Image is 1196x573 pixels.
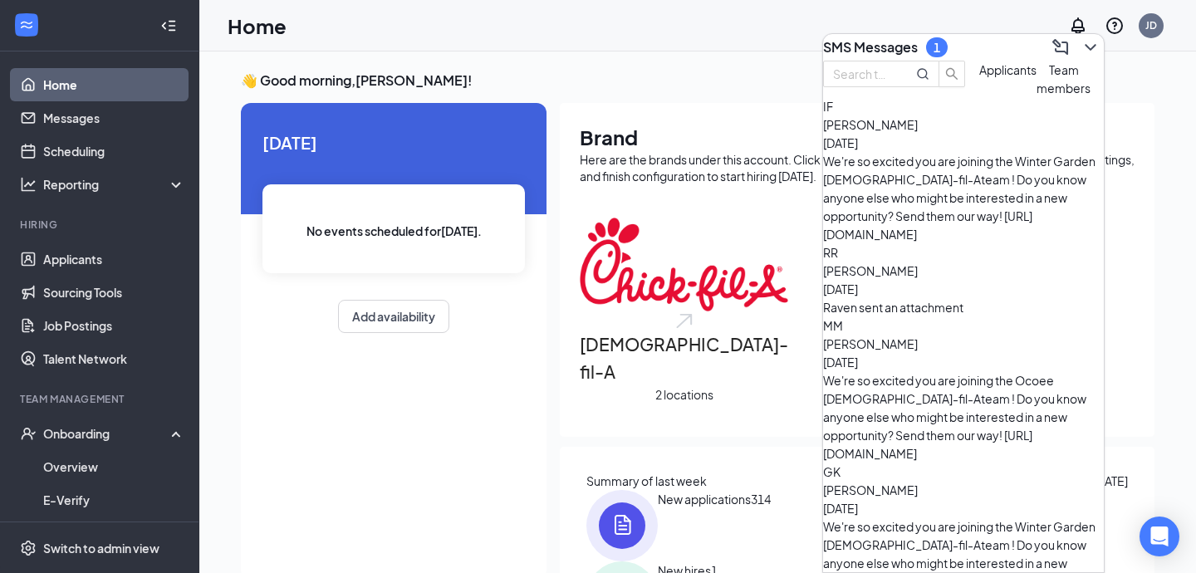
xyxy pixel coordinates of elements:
[586,472,707,490] span: Summary of last week
[43,176,186,193] div: Reporting
[306,222,482,240] span: No events scheduled for [DATE] .
[20,392,182,406] div: Team Management
[20,176,37,193] svg: Analysis
[823,263,918,278] span: [PERSON_NAME]
[1037,62,1091,95] span: Team members
[160,17,177,34] svg: Collapse
[979,62,1037,77] span: Applicants
[1140,517,1179,556] div: Open Intercom Messenger
[939,61,965,87] button: search
[43,309,185,342] a: Job Postings
[262,130,525,155] span: [DATE]
[43,483,185,517] a: E-Verify
[823,501,858,516] span: [DATE]
[20,540,37,556] svg: Settings
[823,282,858,296] span: [DATE]
[823,135,858,150] span: [DATE]
[18,17,35,33] svg: WorkstreamLogo
[823,243,1104,262] div: RR
[823,371,1104,463] div: We're so excited you are joining the Ocoee [DEMOGRAPHIC_DATA]-fil-Ateam ! Do you know anyone else...
[823,38,918,56] h3: SMS Messages
[228,12,287,40] h1: Home
[43,276,185,309] a: Sourcing Tools
[823,336,918,351] span: [PERSON_NAME]
[580,218,788,311] img: Chick-fil-A
[939,67,964,81] span: search
[674,311,695,331] img: open.6027fd2a22e1237b5b06.svg
[1145,18,1157,32] div: JD
[1077,34,1104,61] button: ChevronDown
[1068,16,1088,36] svg: Notifications
[43,425,171,442] div: Onboarding
[580,123,1135,151] h1: Brand
[20,425,37,442] svg: UserCheck
[1047,34,1074,61] button: ComposeMessage
[823,463,1104,481] div: GK
[43,101,185,135] a: Messages
[833,65,893,83] input: Search team member
[43,135,185,168] a: Scheduling
[823,316,1104,335] div: MM
[580,151,1135,184] div: Here are the brands under this account. Click into a brand to see your locations, managers, job p...
[823,152,1104,243] div: We're so excited you are joining the Winter Garden [DEMOGRAPHIC_DATA]-fil-Ateam ! Do you know any...
[658,490,751,561] div: New applications
[43,517,185,550] a: Onboarding Documents
[43,450,185,483] a: Overview
[751,490,771,561] span: 314
[823,355,858,370] span: [DATE]
[43,68,185,101] a: Home
[338,300,449,333] button: Add availability
[823,117,918,132] span: [PERSON_NAME]
[823,482,918,497] span: [PERSON_NAME]
[43,242,185,276] a: Applicants
[586,490,658,561] img: icon
[43,540,159,556] div: Switch to admin view
[43,342,185,375] a: Talent Network
[934,41,940,55] div: 1
[580,331,788,385] h2: [DEMOGRAPHIC_DATA]-fil-A
[655,385,713,404] span: 2 locations
[1051,37,1071,57] svg: ComposeMessage
[20,218,182,232] div: Hiring
[241,71,1154,90] h3: 👋 Good morning, [PERSON_NAME] !
[823,298,1104,316] div: Raven sent an attachment
[1081,37,1100,57] svg: ChevronDown
[916,67,929,81] svg: MagnifyingGlass
[823,97,1104,115] div: IF
[1105,16,1125,36] svg: QuestionInfo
